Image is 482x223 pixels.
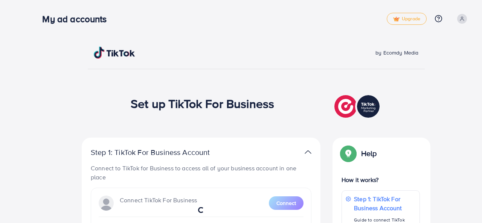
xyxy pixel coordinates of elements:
[375,49,418,56] span: by Ecomdy Media
[94,47,135,59] img: TikTok
[393,17,400,22] img: tick
[334,93,381,120] img: TikTok partner
[393,16,420,22] span: Upgrade
[342,147,355,160] img: Popup guide
[91,148,234,157] p: Step 1: TikTok For Business Account
[131,96,274,111] h1: Set up TikTok For Business
[42,14,113,24] h3: My ad accounts
[387,13,427,25] a: tickUpgrade
[342,175,420,184] p: How it works?
[305,147,311,158] img: TikTok partner
[361,149,377,158] p: Help
[354,194,416,212] p: Step 1: TikTok For Business Account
